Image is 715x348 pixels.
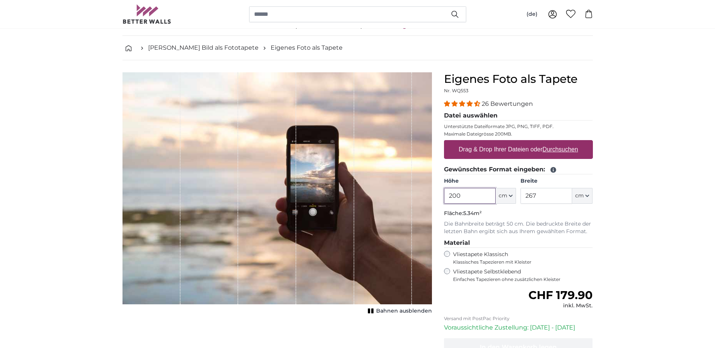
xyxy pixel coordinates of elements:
[528,302,593,310] div: inkl. MwSt.
[453,259,586,265] span: Klassisches Tapezieren mit Kleister
[444,165,593,174] legend: Gewünschtes Format eingeben:
[572,188,593,204] button: cm
[271,43,343,52] a: Eigenes Foto als Tapete
[444,88,469,93] span: Nr. WQ553
[482,100,533,107] span: 26 Bewertungen
[453,251,586,265] label: Vliestapete Klassisch
[444,124,593,130] p: Unterstützte Dateiformate JPG, PNG, TIFF, PDF.
[499,192,507,200] span: cm
[376,307,432,315] span: Bahnen ausblenden
[456,142,581,157] label: Drag & Drop Ihrer Dateien oder
[444,323,593,332] p: Voraussichtliche Zustellung: [DATE] - [DATE]
[122,72,432,316] div: 1 of 1
[444,177,516,185] label: Höhe
[496,188,516,204] button: cm
[444,111,593,121] legend: Datei auswählen
[528,288,593,302] span: CHF 179.90
[521,8,544,21] button: (de)
[366,306,432,316] button: Bahnen ausblenden
[122,36,593,60] nav: breadcrumbs
[444,72,593,86] h1: Eigenes Foto als Tapete
[444,220,593,235] p: Die Bahnbreite beträgt 50 cm. Die bedruckte Breite der letzten Bahn ergibt sich aus Ihrem gewählt...
[521,177,593,185] label: Breite
[453,268,593,282] label: Vliestapete Selbstklebend
[575,192,584,200] span: cm
[148,43,259,52] a: [PERSON_NAME] Bild als Fototapete
[463,210,482,217] span: 5.34m²
[444,131,593,137] p: Maximale Dateigrösse 200MB.
[444,316,593,322] p: Versand mit PostPac Priority
[542,146,578,153] u: Durchsuchen
[444,100,482,107] span: 4.54 stars
[122,5,171,24] img: Betterwalls
[453,276,593,282] span: Einfaches Tapezieren ohne zusätzlichen Kleister
[444,210,593,217] p: Fläche:
[444,238,593,248] legend: Material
